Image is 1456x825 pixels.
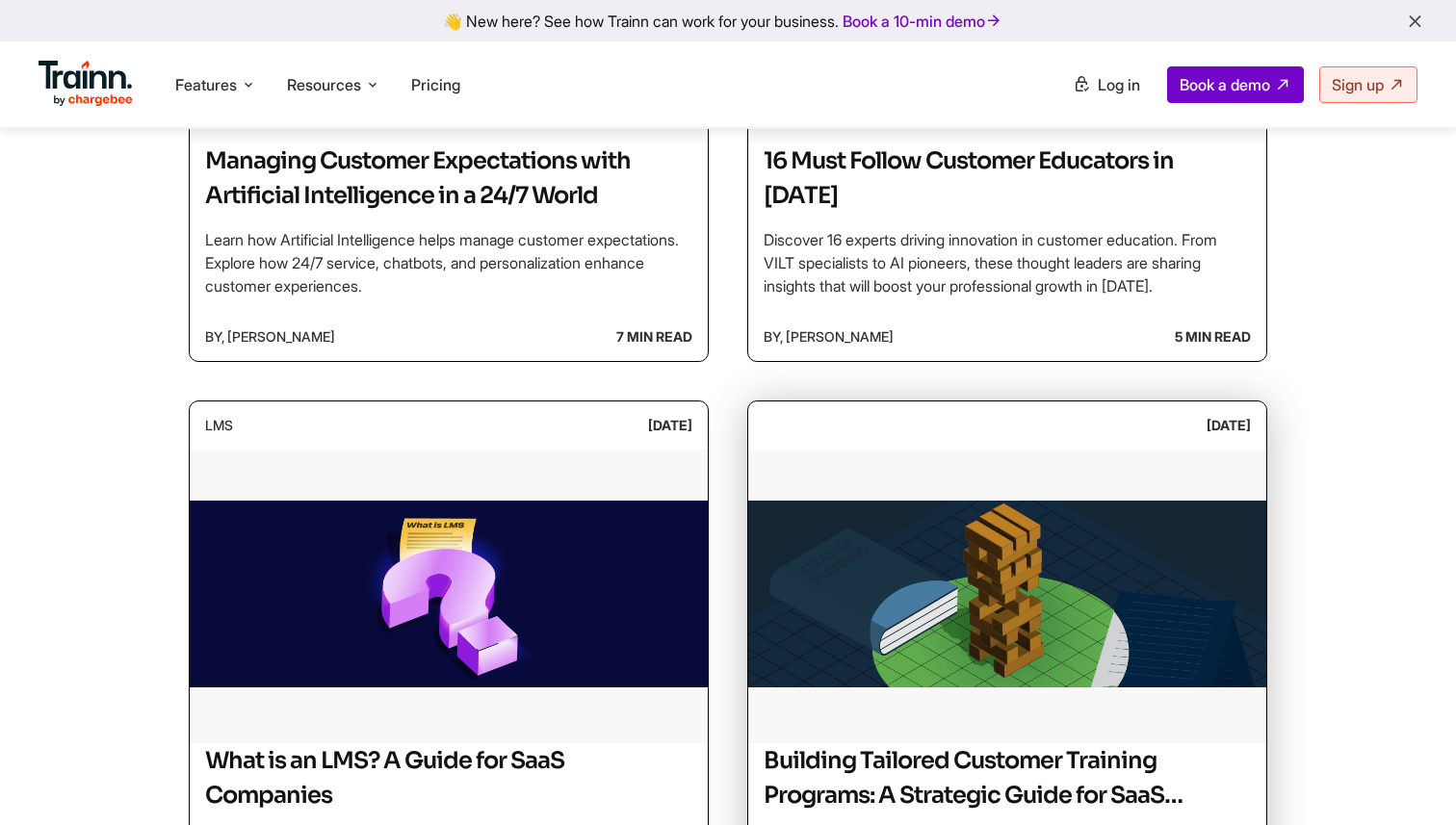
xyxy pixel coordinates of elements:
[205,321,335,353] span: by, [PERSON_NAME]
[175,74,237,95] span: Features
[205,743,692,812] h2: What is an LMS? A Guide for SaaS Companies
[764,743,1251,812] h2: Building Tailored Customer Training Programs: A Strategic Guide for SaaS Companies
[648,409,692,442] div: [DATE]
[1180,75,1270,94] span: Book a demo
[190,450,708,738] img: What is an LMS? A Guide for SaaS Companies
[1061,67,1152,102] a: Log in
[839,8,1006,35] a: Book a 10-min demo
[411,75,460,94] a: Pricing
[1319,66,1417,103] a: Sign up
[1167,66,1304,103] a: Book a demo
[1360,733,1456,825] iframe: Chat Widget
[1098,75,1140,94] span: Log in
[1332,75,1384,94] span: Sign up
[205,143,692,213] h2: Managing Customer Expectations with Artificial Intelligence in a 24/7 World
[205,228,692,297] p: Learn how Artificial Intelligence helps manage customer expectations. Explore how 24/7 service, c...
[1207,409,1251,442] div: [DATE]
[616,321,692,353] b: 7 min read
[1175,321,1251,353] b: 5 min read
[12,12,1444,30] div: 👋 New here? See how Trainn can work for your business.
[764,228,1251,297] p: Discover 16 experts driving innovation in customer education. From VILT specialists to AI pioneer...
[764,321,894,353] span: by, [PERSON_NAME]
[205,409,233,442] div: LMS
[287,74,361,95] span: Resources
[39,61,133,107] img: Trainn Logo
[764,143,1251,213] h2: 16 Must Follow Customer Educators in [DATE]
[748,450,1266,738] img: Building Tailored Customer Training Programs: A Strategic Guide for SaaS Companies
